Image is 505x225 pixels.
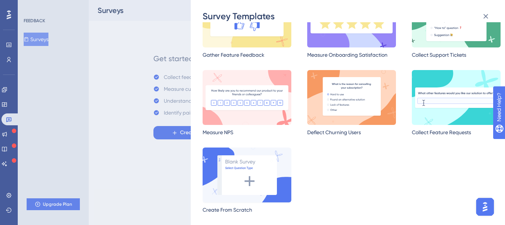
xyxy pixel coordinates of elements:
div: Survey Templates [203,10,495,22]
div: Create From Scratch [203,205,291,214]
div: Collect Feature Requests [412,128,501,137]
img: createScratch [203,148,291,202]
span: Need Help? [17,2,46,11]
img: nps [203,70,291,125]
div: Collect Support Tickets [412,50,501,59]
img: requestFeature [412,70,501,125]
div: Measure Onboarding Satisfaction [307,50,396,59]
iframe: UserGuiding AI Assistant Launcher [474,196,496,218]
div: Measure NPS [203,128,291,137]
div: Deflect Churning Users [307,128,396,137]
img: deflectChurning [307,70,396,125]
div: Gather Feature Feedback [203,50,291,59]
